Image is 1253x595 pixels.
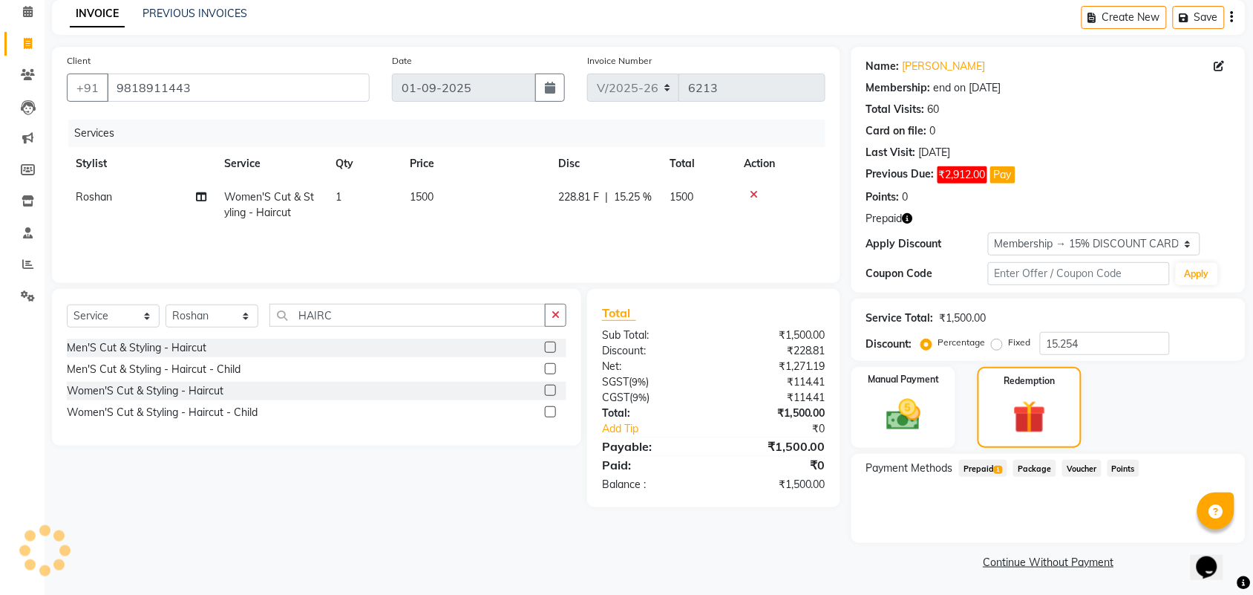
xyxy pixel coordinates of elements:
a: PREVIOUS INVOICES [143,7,247,20]
span: Package [1013,460,1056,477]
div: ₹228.81 [713,343,837,359]
span: 9% [632,376,646,388]
div: Men'S Cut & Styling - Haircut [67,340,206,356]
label: Invoice Number [587,54,652,68]
th: Stylist [67,147,215,181]
a: Continue Without Payment [854,555,1243,570]
div: ₹1,271.19 [713,359,837,374]
button: Save [1173,6,1225,29]
a: Add Tip [591,421,734,437]
div: ₹1,500.00 [713,406,837,421]
div: 0 [903,189,909,205]
span: 1500 [670,190,693,204]
span: 1 [994,466,1002,475]
label: Percentage [938,336,986,349]
button: Pay [990,166,1015,183]
div: Coupon Code [866,266,988,282]
div: ₹1,500.00 [713,477,837,492]
a: INVOICE [70,1,125,27]
div: 0 [930,123,936,139]
span: 1500 [410,190,434,204]
span: 1 [336,190,341,204]
span: Roshan [76,190,112,204]
div: Discount: [866,336,912,352]
span: 228.81 F [558,189,599,205]
input: Search by Name/Mobile/Email/Code [107,74,370,102]
div: ₹114.41 [713,374,837,390]
div: [DATE] [919,145,951,160]
a: [PERSON_NAME] [903,59,986,74]
span: Total [602,305,636,321]
span: | [605,189,608,205]
div: Paid: [591,456,714,474]
span: SGST [602,375,629,388]
div: 60 [928,102,940,117]
th: Qty [327,147,401,181]
div: Women'S Cut & Styling - Haircut - Child [67,405,258,420]
div: Card on file: [866,123,927,139]
img: _cash.svg [876,395,932,435]
div: Last Visit: [866,145,916,160]
div: ( ) [591,374,714,390]
div: end on [DATE] [934,80,1001,96]
input: Enter Offer / Coupon Code [988,262,1170,285]
input: Search or Scan [269,304,546,327]
span: 15.25 % [614,189,652,205]
div: ( ) [591,390,714,406]
div: Points: [866,189,900,205]
th: Price [401,147,549,181]
span: Prepaid [959,460,1007,477]
div: Apply Discount [866,236,988,252]
div: Payable: [591,438,714,455]
div: Services [68,120,837,147]
button: Create New [1082,6,1167,29]
label: Date [392,54,412,68]
th: Service [215,147,327,181]
div: ₹1,500.00 [940,310,987,326]
div: Sub Total: [591,328,714,343]
span: CGST [602,391,629,404]
div: Total Visits: [866,102,925,117]
span: ₹2,912.00 [938,166,987,183]
div: Discount: [591,343,714,359]
div: Men'S Cut & Styling - Haircut - Child [67,362,241,377]
span: Voucher [1062,460,1102,477]
div: ₹0 [713,456,837,474]
div: Women'S Cut & Styling - Haircut [67,383,223,399]
label: Manual Payment [868,373,939,386]
div: Previous Due: [866,166,935,183]
div: ₹1,500.00 [713,438,837,455]
div: Service Total: [866,310,934,326]
div: Net: [591,359,714,374]
img: _gift.svg [1003,397,1056,438]
th: Action [735,147,825,181]
span: Prepaid [866,211,903,227]
th: Total [661,147,735,181]
div: ₹0 [734,421,837,437]
div: Membership: [866,80,931,96]
span: Women'S Cut & Styling - Haircut [224,190,314,219]
div: Total: [591,406,714,421]
th: Disc [549,147,661,181]
span: Payment Methods [866,461,953,476]
span: 9% [632,391,647,403]
button: +91 [67,74,108,102]
label: Client [67,54,91,68]
div: Name: [866,59,900,74]
label: Redemption [1004,374,1056,388]
button: Apply [1176,263,1218,285]
div: ₹114.41 [713,390,837,406]
span: Points [1108,460,1140,477]
iframe: chat widget [1191,536,1238,580]
label: Fixed [1009,336,1031,349]
div: Balance : [591,477,714,492]
div: ₹1,500.00 [713,328,837,343]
